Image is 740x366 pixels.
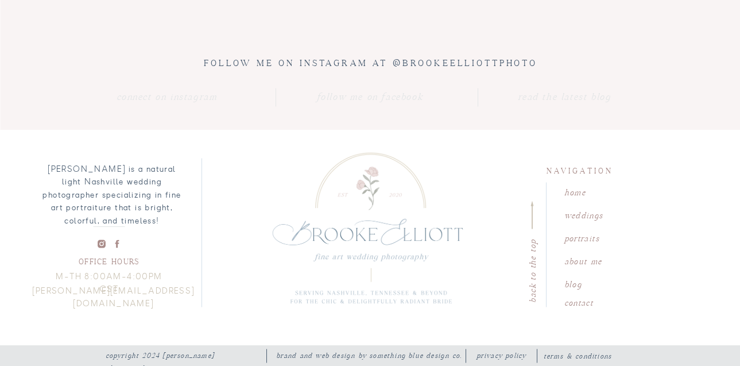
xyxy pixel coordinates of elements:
[564,209,630,219] a: weddings
[511,89,618,106] a: read the latest blog
[564,232,630,242] a: portraits
[106,350,261,361] a: COPYRIGHT 2024 [PERSON_NAME] photography
[564,186,630,197] a: home
[276,350,466,361] nav: brand and web design by something blue design co.
[38,163,187,222] p: [PERSON_NAME] is a natural light Nashville wedding photographer specializing in fine art portrait...
[46,271,173,288] p: M-TH 8:00AM-4:00PM CST
[564,278,630,288] a: blog
[525,237,536,303] a: back to the top
[189,56,552,73] p: Follow me on instagram at @brookeelliottphoto
[564,255,630,265] a: about me
[564,296,630,307] a: contact
[547,164,612,175] p: Navigation
[71,255,148,265] p: office hours
[114,89,220,106] a: Connect on instagram
[317,89,424,106] a: follow me on facebook
[532,350,623,361] a: terms & conditions
[31,285,196,302] a: [PERSON_NAME][EMAIL_ADDRESS][DOMAIN_NAME]
[472,350,531,361] a: privacy policy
